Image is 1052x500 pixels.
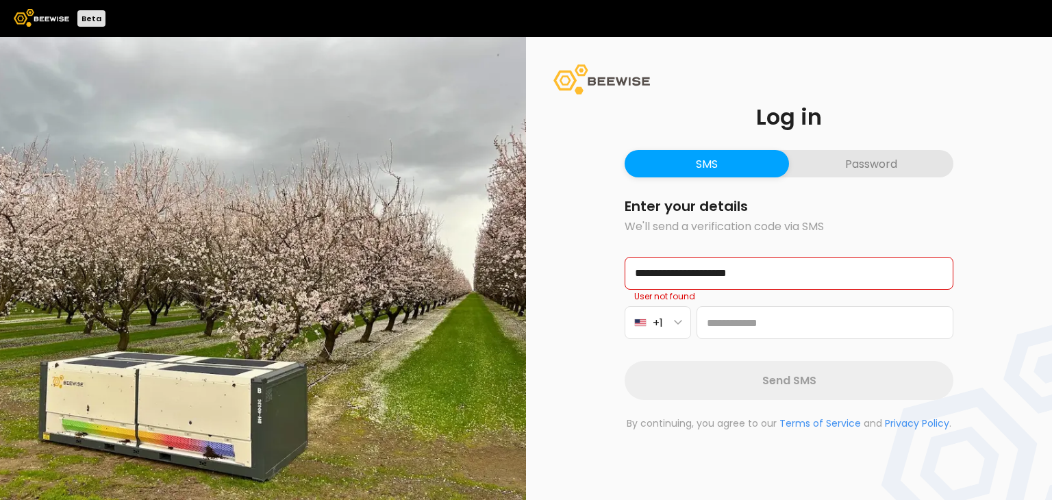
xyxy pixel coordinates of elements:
[789,150,953,177] button: Password
[625,106,953,128] h1: Log in
[625,361,953,400] button: Send SMS
[625,150,789,177] button: SMS
[653,314,663,332] span: +1
[634,292,695,301] p: User not found
[779,416,861,430] a: Terms of Service
[77,10,105,27] div: Beta
[625,199,953,213] h2: Enter your details
[885,416,949,430] a: Privacy Policy
[625,416,953,431] p: By continuing, you agree to our and .
[625,218,953,235] p: We'll send a verification code via SMS
[625,306,691,339] button: +1
[762,372,816,389] span: Send SMS
[14,9,69,27] img: Beewise logo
